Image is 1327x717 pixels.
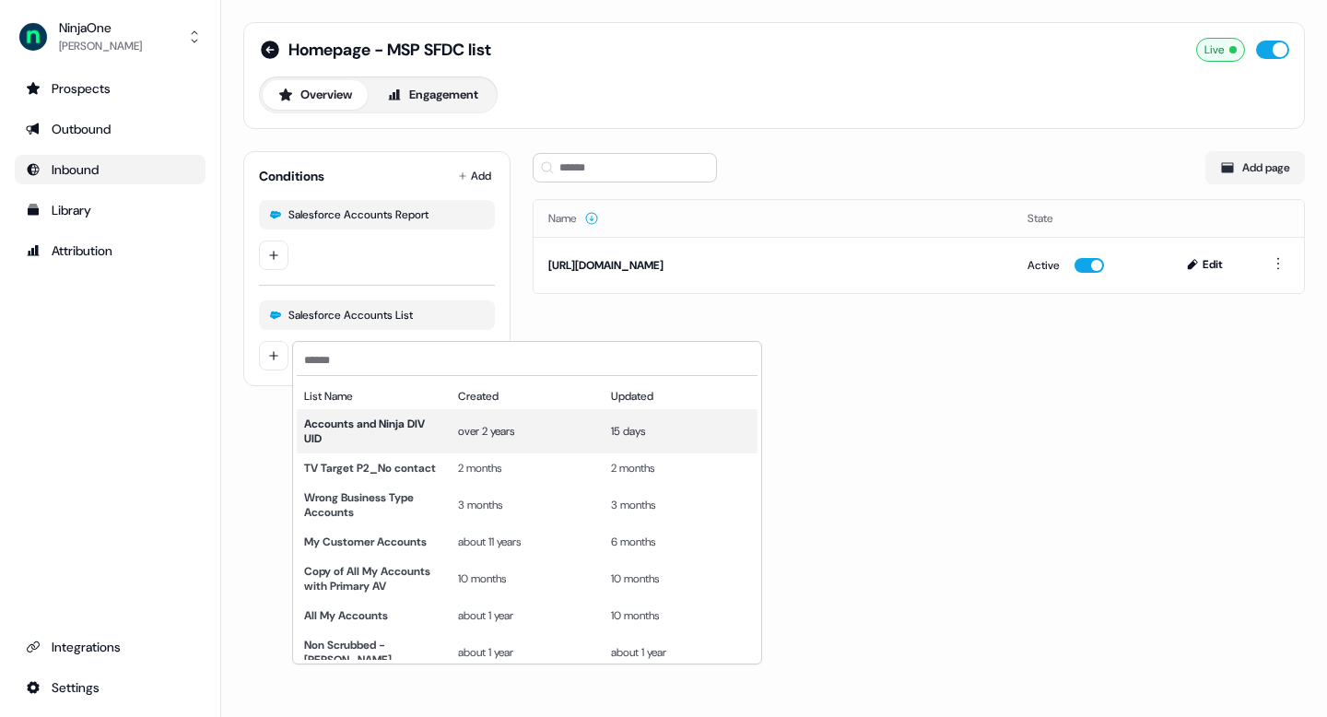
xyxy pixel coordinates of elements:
[304,387,443,406] div: List Name
[458,387,597,406] div: Created
[304,461,436,476] span: TV Target P2_No contact
[304,490,443,520] span: Wrong Business Type Accounts
[611,564,750,594] div: 10 months
[611,638,750,667] div: about 1 year
[458,490,597,520] div: 3 months
[304,608,388,623] span: All My Accounts
[304,638,443,667] span: Non Scrubbed - [PERSON_NAME]
[458,638,597,667] div: about 1 year
[304,535,427,549] span: My Customer Accounts
[611,490,750,520] div: 3 months
[458,461,597,476] div: 2 months
[611,535,750,549] div: 6 months
[611,608,750,623] div: 10 months
[458,417,597,446] div: over 2 years
[304,564,443,594] span: Copy of All My Accounts with Primary AV
[458,564,597,594] div: 10 months
[458,535,597,549] div: about 11 years
[611,387,750,406] div: Updated
[304,417,443,446] span: Accounts and Ninja DIV UID
[611,417,750,446] div: 15 days
[458,608,597,623] div: about 1 year
[611,461,750,476] div: 2 months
